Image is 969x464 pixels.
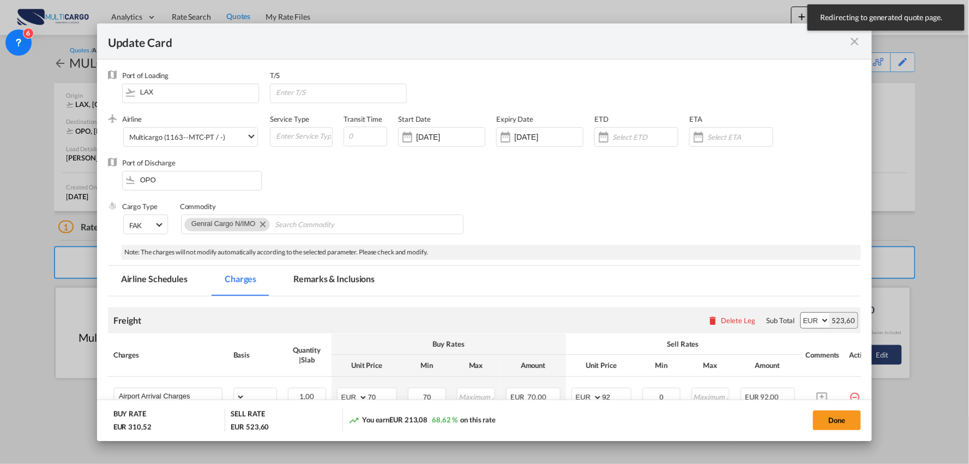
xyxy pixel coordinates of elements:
input: Enter Service Type [275,128,333,144]
input: 70 [368,388,396,404]
th: Unit Price [566,355,637,376]
span: 70,00 [527,392,546,401]
div: You earn on this rate [348,415,496,426]
md-input-container: Airport Arrival Charges [114,388,222,404]
span: 68,62 % [432,415,458,424]
label: Airline [122,115,142,123]
div: Delete Leg [721,316,756,325]
div: Charges [113,350,222,360]
md-tab-item: Airline Schedules [108,266,201,296]
th: Amount [735,355,801,376]
md-dialog: Update CardPort of ... [97,23,872,441]
span: 92,00 [760,392,779,401]
div: Note: The charges will not modify automatically according to the selected parameter. Please check... [122,245,862,260]
input: Maximum Amount [693,388,729,404]
button: Delete Leg [708,316,756,325]
th: Unit Price [332,355,402,376]
input: Enter Port of Loading [128,84,258,100]
div: SELL RATE [231,409,264,421]
md-icon: icon-trending-up [348,415,359,426]
th: Max [686,355,735,376]
input: 0 [344,127,387,146]
input: Enter T/S [275,84,406,100]
th: Amount [501,355,566,376]
label: T/S [270,71,280,80]
input: Minimum Amount [409,388,446,404]
input: Select ETD [612,133,678,141]
md-pagination-wrapper: Use the left and right arrow keys to navigate between tabs [108,266,399,296]
md-icon: icon-delete [708,315,719,326]
div: Basis [233,350,277,360]
th: Max [452,355,501,376]
div: Multicargo (1163--MTC-PT / -) [129,133,225,141]
label: Cargo Type [122,202,158,211]
button: Done [813,411,861,430]
md-icon: icon-close fg-AAA8AD m-0 pointer [848,35,861,48]
div: Genral Cargo N/IMO. Press delete to remove this chip. [191,218,257,229]
span: EUR [511,392,526,401]
span: 1,00 [299,392,314,401]
img: cargo.png [108,201,117,210]
div: EUR 523,60 [231,422,269,432]
th: Min [637,355,686,376]
div: FAK [129,221,142,230]
th: Action [844,334,881,376]
div: BUY RATE [113,409,146,421]
div: Sub Total [767,316,795,325]
label: Transit Time [344,115,382,123]
span: Redirecting to generated quote page. [817,12,955,23]
span: EUR [745,392,759,401]
th: Comments [801,334,844,376]
label: Port of Loading [122,71,169,80]
md-select: Select Cargo type: FAK [123,215,168,234]
span: Genral Cargo N/IMO [191,219,255,228]
label: Port of Discharge [122,158,176,167]
md-icon: icon-minus-circle-outline red-400-fg pt-7 [850,388,860,398]
label: ETA [689,115,702,123]
input: Minimum Amount [643,388,680,404]
input: Expiry Date [514,133,583,141]
label: Expiry Date [496,115,533,123]
div: Freight [113,314,141,326]
label: Service Type [270,115,309,123]
md-select: Select Airline: Multicargo (1163--MTC-PT / -) [123,127,258,147]
span: EUR 213,08 [389,415,428,424]
div: 523,60 [829,313,858,328]
input: Maximum Amount [458,388,495,404]
input: Charge Name [119,388,222,404]
input: Select ETA [707,133,773,141]
label: Commodity [180,202,216,211]
div: Sell Rates [571,339,795,349]
md-tab-item: Remarks & Inclusions [280,266,388,296]
md-tab-item: Charges [212,266,269,296]
div: Buy Rates [337,339,561,349]
md-chips-wrap: Chips container. Use arrow keys to select chips. [181,215,464,234]
input: Start Date [416,133,485,141]
select: per_bl [234,388,245,406]
input: 92 [603,388,631,404]
th: Min [402,355,452,376]
label: Start Date [398,115,431,123]
input: Enter Port of Discharge [128,171,261,188]
div: EUR 310,52 [113,422,152,432]
div: Update Card [108,34,848,48]
button: Remove Genral Cargo N/IMO [253,218,269,229]
div: Quantity | Slab [288,345,326,365]
label: ETD [594,115,609,123]
input: Search Commodity [275,216,375,234]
